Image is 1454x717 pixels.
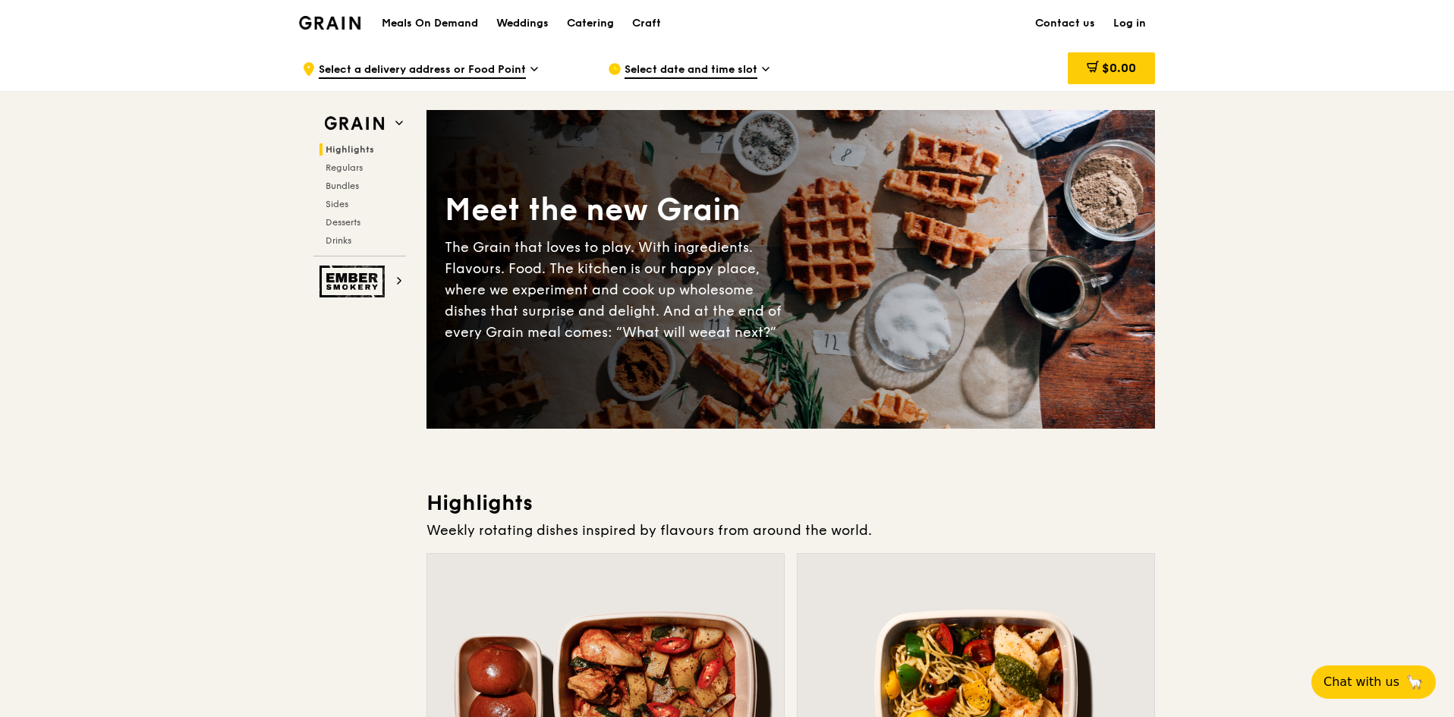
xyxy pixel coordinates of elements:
a: Contact us [1026,1,1104,46]
img: Grain web logo [319,110,389,137]
button: Chat with us🦙 [1311,665,1436,699]
h1: Meals On Demand [382,16,478,31]
span: Chat with us [1323,673,1399,691]
img: Grain [299,16,360,30]
div: Craft [632,1,661,46]
span: Select date and time slot [625,62,757,79]
div: Meet the new Grain [445,190,791,231]
span: $0.00 [1102,61,1136,75]
span: Regulars [326,162,363,173]
div: Weekly rotating dishes inspired by flavours from around the world. [426,520,1155,541]
span: 🦙 [1405,673,1424,691]
span: Select a delivery address or Food Point [319,62,526,79]
h3: Highlights [426,489,1155,517]
div: Catering [567,1,614,46]
a: Craft [623,1,670,46]
span: Bundles [326,181,359,191]
span: eat next?” [708,324,776,341]
span: Sides [326,199,348,209]
span: Desserts [326,217,360,228]
a: Log in [1104,1,1155,46]
img: Ember Smokery web logo [319,266,389,297]
div: Weddings [496,1,549,46]
div: The Grain that loves to play. With ingredients. Flavours. Food. The kitchen is our happy place, w... [445,237,791,343]
span: Highlights [326,144,374,155]
a: Weddings [487,1,558,46]
span: Drinks [326,235,351,246]
a: Catering [558,1,623,46]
